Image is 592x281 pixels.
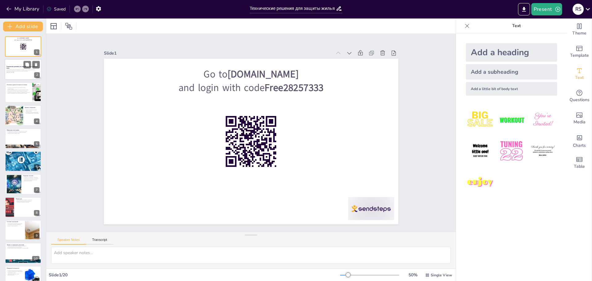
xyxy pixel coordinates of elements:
[265,81,323,94] strong: Free28257333
[567,130,592,152] div: Add charts and graphs
[528,105,557,134] img: 3.jpeg
[23,179,39,181] p: Камеры видеонаблюдения помогают мониторить ситуацию
[5,105,41,126] div: 4
[16,201,39,203] p: Упрощение управления системами
[7,130,39,132] p: Природные катастрофы могут нанести большой ущерб
[250,4,336,13] input: Insert title
[573,142,586,149] span: Charts
[466,105,495,134] img: 1.jpeg
[7,152,39,154] p: Технические неисправности
[518,3,530,15] button: Export to PowerPoint
[572,30,586,37] span: Theme
[7,244,39,246] p: Защита от природных катастроф
[497,105,526,134] img: 2.jpeg
[7,245,39,246] p: Специальные конструкции повышают устойчивость
[472,19,561,33] p: Text
[573,119,586,126] span: Media
[466,82,557,96] div: Add a little bit of body text
[5,243,41,263] div: 10
[32,61,40,68] button: Delete Slide
[466,64,557,80] div: Add a subheading
[34,210,39,216] div: 8
[34,49,39,55] div: 1
[7,84,31,86] p: Основные угрозы безопасности жилья
[16,198,39,200] p: Умный дом
[7,87,31,89] p: Основные угрозы безопасности жилья могут быть разнообразными
[25,113,39,114] p: Качественные замки и двери важны
[16,199,39,200] p: Интеграция систем повышает безопасность
[47,6,66,12] div: Saved
[51,238,86,245] button: Speaker Notes
[6,66,38,69] strong: Технические решения для защиты жилья от основных угроз
[34,141,39,147] div: 5
[25,107,39,109] p: Кражи и вторжения
[7,221,23,223] p: Системы оповещения
[5,128,41,149] div: 5
[5,151,41,171] div: 6
[7,37,39,39] p: Go to
[118,67,383,81] p: Go to
[227,68,298,81] strong: [DOMAIN_NAME]
[531,3,562,15] button: Present
[7,273,23,275] p: Уведомление экстренных служб критически важно
[23,177,39,178] p: Охранные системы важны для защиты
[118,81,383,95] p: and login with code
[7,153,39,155] p: Технические неисправности могут быть опасными
[49,21,59,31] div: Layout
[6,72,40,73] p: Generated with [URL]
[23,178,39,180] p: Сигнализации уведомляют о вторжении
[86,238,113,245] button: Transcript
[34,187,39,193] div: 7
[431,273,452,278] span: Single View
[5,220,41,240] div: 9
[7,267,23,269] p: Пожарная безопасность
[7,129,39,131] p: Природные катастрофы
[574,163,585,170] span: Table
[20,38,29,39] strong: [DOMAIN_NAME]
[567,41,592,63] div: Add ready made slides
[7,270,23,271] p: Датчики дыма важны для безопасности
[5,4,42,14] button: My Library
[7,223,23,224] p: Уведомления в реальном времени важны
[7,247,39,249] p: Сейсмостойкие конструкции защищают от землетрясений
[34,164,39,170] div: 6
[7,133,39,134] p: Технологии могут снизить ущерб
[7,225,23,226] p: Быстрая реакция на угрозы
[7,155,39,156] p: Современные датчики важны для безопасности
[5,197,41,217] div: 8
[575,74,584,81] span: Text
[7,93,31,94] p: Важно учитывать все угрозы для комплексной защиты
[5,174,41,194] div: 7
[567,85,592,107] div: Get real-time input from your audience
[16,200,39,202] p: Умные устройства реагируют на угрозы
[567,63,592,85] div: Add text boxes
[405,272,420,278] div: 50 %
[3,22,43,31] button: Add slide
[34,118,39,124] div: 4
[49,272,340,278] div: Slide 1 / 20
[569,97,590,103] span: Questions
[7,224,23,225] p: Разнообразие форматов оповещения
[5,82,41,103] div: 3
[25,112,39,113] p: Охранные системы снижают риск
[34,72,40,78] div: 2
[7,246,39,247] p: Водоотталкивающие материалы важны
[6,69,40,72] p: В данной презентации рассматриваются основные угрозы безопасности жилья и современные технические...
[7,132,39,133] p: Специальные конструкции необходимы для защиты
[23,175,39,177] p: Охранные системы
[466,137,495,165] img: 4.jpeg
[7,39,39,41] p: and login with code
[567,152,592,174] div: Add a table
[466,168,495,197] img: 7.jpeg
[7,271,23,273] p: Системы автоматического пожаротушения предотвращают ущерб
[573,3,584,15] button: R S
[34,233,39,238] div: 9
[32,256,39,262] div: 10
[573,4,584,15] div: R S
[5,59,42,80] div: 2
[104,50,332,56] div: Slide 1
[570,52,589,59] span: Template
[7,92,31,93] p: Технические неисправности требуют современных технологий
[7,89,31,90] p: Кражи и вторжения требуют установки охранных систем
[5,36,41,57] div: 1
